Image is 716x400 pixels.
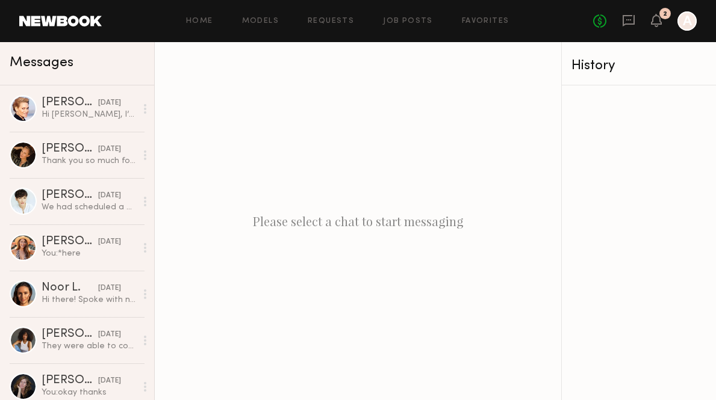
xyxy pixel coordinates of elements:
[42,109,136,120] div: Hi [PERSON_NAME], I’m so sorry I missed your message. I had a family emergency a couple weeks ago...
[98,329,121,340] div: [DATE]
[155,42,561,400] div: Please select a chat to start messaging
[98,375,121,387] div: [DATE]
[98,190,121,202] div: [DATE]
[42,202,136,213] div: We had scheduled a meeting on Zoom. I was ready to show up at the first one. You asked for a time...
[42,282,98,294] div: Noor L.
[308,17,354,25] a: Requests
[42,189,98,202] div: [PERSON_NAME]
[42,340,136,352] div: They were able to correct it for me! :)
[42,143,98,155] div: [PERSON_NAME]
[571,59,706,73] div: History
[242,17,279,25] a: Models
[677,11,697,31] a: A
[42,236,98,248] div: [PERSON_NAME]
[663,11,667,17] div: 2
[42,375,98,387] div: [PERSON_NAME]
[383,17,433,25] a: Job Posts
[42,294,136,306] div: Hi there! Spoke with new book, they told me they’ve adjusted it. Sorry for any inconvenience.
[462,17,509,25] a: Favorites
[98,144,121,155] div: [DATE]
[186,17,213,25] a: Home
[98,236,121,248] div: [DATE]
[42,387,136,398] div: You: okay thanks
[98,97,121,109] div: [DATE]
[10,56,73,70] span: Messages
[98,283,121,294] div: [DATE]
[42,97,98,109] div: [PERSON_NAME]
[42,328,98,340] div: [PERSON_NAME]
[42,155,136,167] div: Thank you so much for the clarity
[42,248,136,259] div: You: *here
